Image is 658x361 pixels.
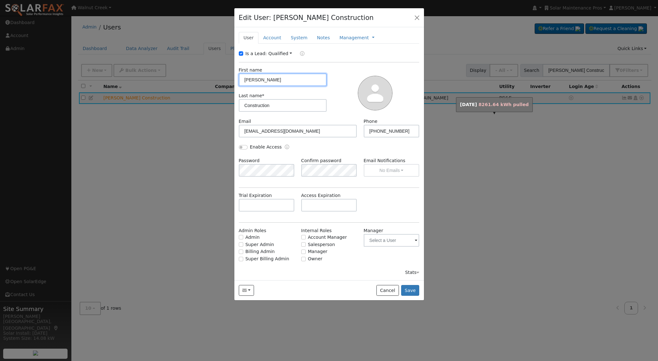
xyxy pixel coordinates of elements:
[301,157,342,164] label: Confirm password
[376,285,399,296] button: Cancel
[245,256,289,262] label: Super Billing Admin
[460,102,477,107] strong: [DATE]
[339,35,369,41] a: Management
[308,248,328,255] label: Manager
[301,257,306,261] input: Owner
[295,50,304,58] a: Lead
[250,144,282,150] label: Enable Access
[239,32,258,44] a: User
[364,157,420,164] label: Email Notifications
[239,250,243,254] input: Billing Admin
[285,144,289,151] a: Enable Access
[239,285,254,296] button: daleh@ageeconstruction.com
[239,242,243,247] input: Super Admin
[301,235,306,239] input: Account Manager
[239,67,262,73] label: First name
[239,118,251,125] label: Email
[364,227,383,234] label: Manager
[479,102,529,107] span: 8261.64 kWh pulled
[239,157,260,164] label: Password
[268,51,292,56] a: Qualified
[286,32,312,44] a: System
[301,227,332,234] label: Internal Roles
[401,285,420,296] button: Save
[258,32,286,44] a: Account
[245,234,260,241] label: Admin
[239,257,243,261] input: Super Billing Admin
[308,234,347,241] label: Account Manager
[364,118,378,125] label: Phone
[239,227,266,234] label: Admin Roles
[301,192,341,199] label: Access Expiration
[301,250,306,254] input: Manager
[239,235,243,239] input: Admin
[239,51,243,56] input: Is a Lead:
[405,269,419,276] div: Stats
[245,50,267,57] label: Is a Lead:
[239,13,374,23] h4: Edit User: [PERSON_NAME] Construction
[262,93,264,98] span: Required
[308,241,335,248] label: Salesperson
[308,256,322,262] label: Owner
[245,248,275,255] label: Billing Admin
[312,32,335,44] a: Notes
[245,241,274,248] label: Super Admin
[301,242,306,247] input: Salesperson
[364,234,420,247] input: Select a User
[239,192,272,199] label: Trial Expiration
[239,92,264,99] label: Last name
